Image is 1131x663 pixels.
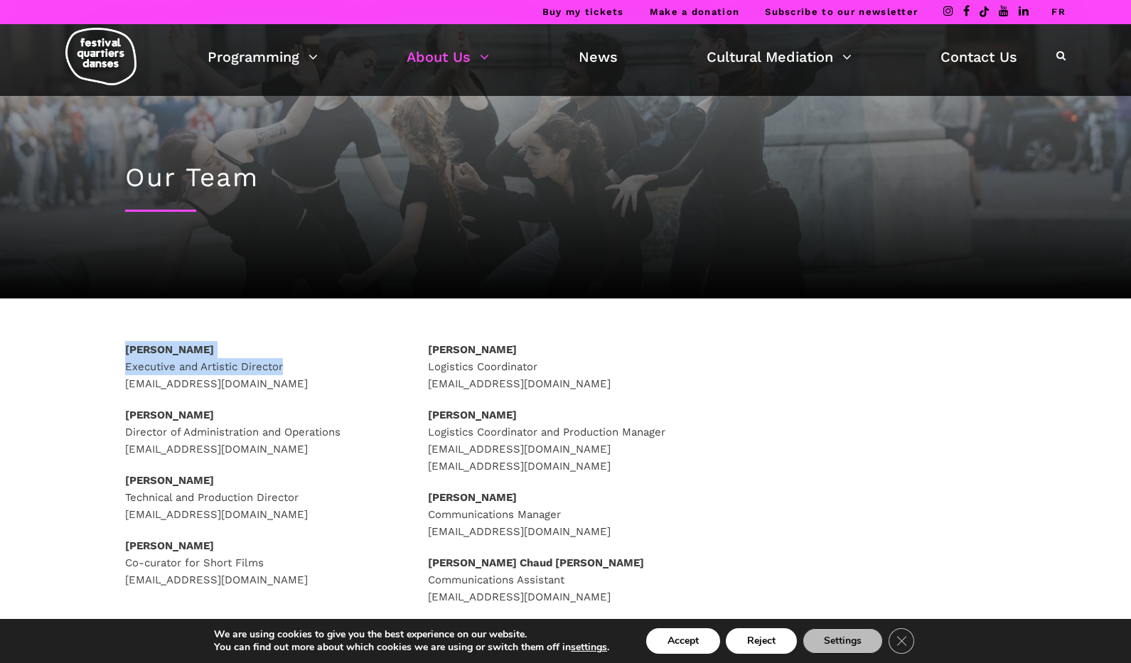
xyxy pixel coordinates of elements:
strong: [PERSON_NAME] [125,539,214,552]
button: settings [571,641,607,654]
strong: [PERSON_NAME] [428,343,517,356]
strong: [PERSON_NAME] [428,491,517,504]
a: FR [1051,6,1066,17]
p: We are using cookies to give you the best experience on our website. [214,628,609,641]
button: Settings [803,628,883,654]
img: logo-fqd-med [65,28,136,85]
a: News [579,45,618,69]
a: About Us [407,45,489,69]
p: Co-curator for Short Films [EMAIL_ADDRESS][DOMAIN_NAME] [125,537,400,588]
a: Buy my tickets [542,6,624,17]
p: Technical and Production Director [EMAIL_ADDRESS][DOMAIN_NAME] [125,472,400,523]
p: Communications Assistant [EMAIL_ADDRESS][DOMAIN_NAME] [428,554,703,605]
a: Contact Us [940,45,1017,69]
p: Logistics Coordinator [EMAIL_ADDRESS][DOMAIN_NAME] [428,341,703,392]
a: Make a donation [650,6,740,17]
p: Executive and Artistic Director [EMAIL_ADDRESS][DOMAIN_NAME] [125,341,400,392]
a: Programming [208,45,318,69]
a: Cultural Mediation [707,45,852,69]
a: Subscribe to our newsletter [765,6,918,17]
strong: [PERSON_NAME] Chaud [PERSON_NAME] [428,556,644,569]
button: Close GDPR Cookie Banner [889,628,914,654]
button: Reject [726,628,797,654]
p: Director of Administration and Operations [EMAIL_ADDRESS][DOMAIN_NAME] [125,406,400,458]
strong: [PERSON_NAME] [125,409,214,421]
strong: [PERSON_NAME] [428,409,517,421]
strong: [PERSON_NAME] [125,343,214,356]
h1: Our Team [125,162,1007,193]
p: Communications Manager [EMAIL_ADDRESS][DOMAIN_NAME] [428,489,703,540]
p: Logistics Coordinator and Production Manager [EMAIL_ADDRESS][DOMAIN_NAME] [EMAIL_ADDRESS][DOMAIN_... [428,406,703,475]
strong: [PERSON_NAME] [125,474,214,487]
p: You can find out more about which cookies we are using or switch them off in . [214,641,609,654]
button: Accept [646,628,720,654]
